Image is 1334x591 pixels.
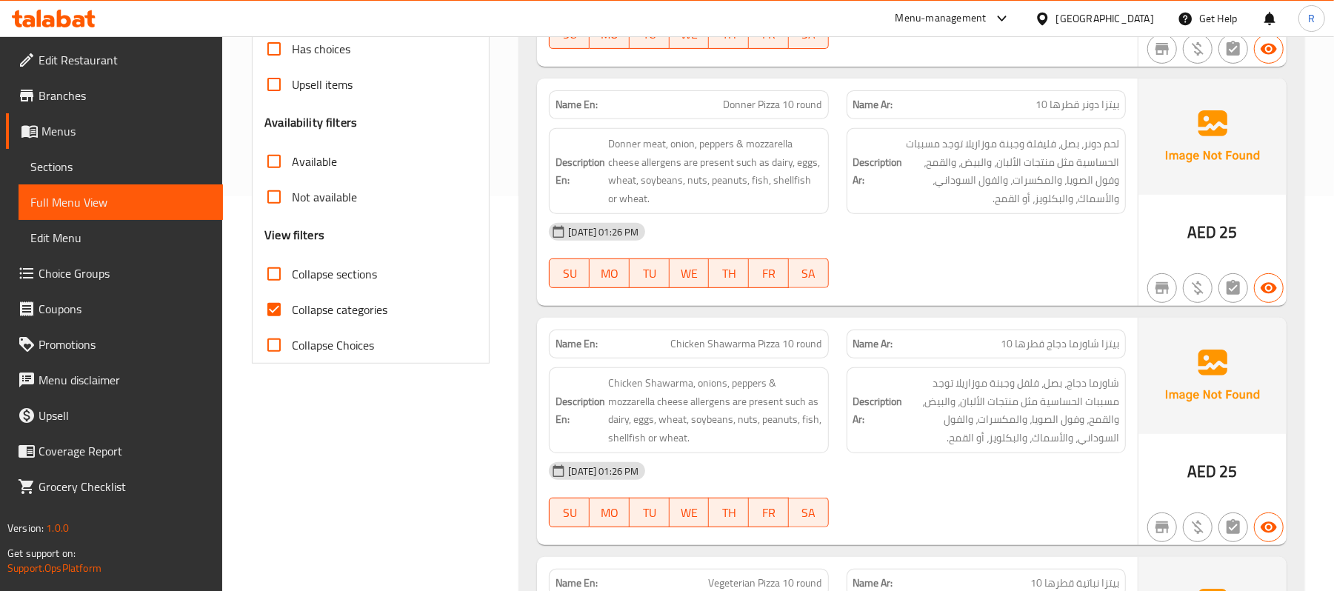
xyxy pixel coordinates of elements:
[1183,273,1213,303] button: Purchased item
[715,502,743,524] span: TH
[1147,273,1177,303] button: Not branch specific item
[709,258,749,288] button: TH
[556,153,605,190] strong: Description En:
[562,464,644,478] span: [DATE] 01:26 PM
[906,374,1119,447] span: شاورما دجاج، بصل، فلفل وجبنة موزاريلا توجد مسببات الحساسية مثل منتجات الألبان، والبيض، والقمح، وف...
[19,184,223,220] a: Full Menu View
[755,24,783,45] span: FR
[676,502,704,524] span: WE
[556,263,584,284] span: SU
[1138,79,1287,194] img: Ae5nvW7+0k+MAAAAAElFTkSuQmCC
[39,87,211,104] span: Branches
[1218,512,1248,542] button: Not has choices
[7,544,76,563] span: Get support on:
[6,42,223,78] a: Edit Restaurant
[630,258,670,288] button: TU
[709,498,749,527] button: TH
[853,393,903,429] strong: Description Ar:
[19,220,223,256] a: Edit Menu
[1147,512,1177,542] button: Not branch specific item
[853,575,893,591] strong: Name Ar:
[671,336,822,352] span: Chicken Shawarma Pizza 10 round
[853,336,893,352] strong: Name Ar:
[6,398,223,433] a: Upsell
[562,225,644,239] span: [DATE] 01:26 PM
[39,407,211,424] span: Upsell
[292,265,377,283] span: Collapse sections
[39,442,211,460] span: Coverage Report
[1187,218,1216,247] span: AED
[853,97,893,113] strong: Name Ar:
[789,258,829,288] button: SA
[30,193,211,211] span: Full Menu View
[636,263,664,284] span: TU
[556,502,584,524] span: SU
[853,153,903,190] strong: Description Ar:
[6,256,223,291] a: Choice Groups
[292,301,387,318] span: Collapse categories
[39,300,211,318] span: Coupons
[795,502,823,524] span: SA
[1183,34,1213,64] button: Purchased item
[292,153,337,170] span: Available
[41,122,211,140] span: Menus
[630,498,670,527] button: TU
[1056,10,1154,27] div: [GEOGRAPHIC_DATA]
[19,149,223,184] a: Sections
[556,336,598,352] strong: Name En:
[1030,575,1119,591] span: بيتزا نباتية قطرها 10
[906,135,1119,207] span: لحم دونر، بصل، فليفلة وجبنة موزاريلا توجد مسببات الحساسية مثل منتجات الألبان، والبيض، والقمح، وفو...
[264,227,324,244] h3: View filters
[636,24,664,45] span: TU
[549,498,590,527] button: SU
[1254,273,1284,303] button: Available
[1138,318,1287,433] img: Ae5nvW7+0k+MAAAAAElFTkSuQmCC
[1254,512,1284,542] button: Available
[636,502,664,524] span: TU
[6,327,223,362] a: Promotions
[1218,273,1248,303] button: Not has choices
[596,24,624,45] span: MO
[6,469,223,504] a: Grocery Checklist
[1254,34,1284,64] button: Available
[795,24,823,45] span: SA
[6,362,223,398] a: Menu disclaimer
[292,188,357,206] span: Not available
[676,263,704,284] span: WE
[556,393,605,429] strong: Description En:
[292,76,353,93] span: Upsell items
[556,97,598,113] strong: Name En:
[6,78,223,113] a: Branches
[749,258,789,288] button: FR
[755,502,783,524] span: FR
[39,478,211,495] span: Grocery Checklist
[7,518,44,538] span: Version:
[715,24,743,45] span: TH
[1187,457,1216,486] span: AED
[1035,97,1119,113] span: بيتزا دونر قطرها 10
[30,229,211,247] span: Edit Menu
[1001,336,1119,352] span: بيتزا شاورما دجاج قطرها 10
[1218,34,1248,64] button: Not has choices
[1147,34,1177,64] button: Not branch specific item
[896,10,987,27] div: Menu-management
[292,40,350,58] span: Has choices
[670,258,710,288] button: WE
[795,263,823,284] span: SA
[6,113,223,149] a: Menus
[596,263,624,284] span: MO
[264,114,357,131] h3: Availability filters
[596,502,624,524] span: MO
[724,97,822,113] span: Donner Pizza 10 round
[608,374,821,447] span: Chicken Shawarma, onions, peppers & mozzarella cheese allergens are present such as dairy, eggs, ...
[39,264,211,282] span: Choice Groups
[670,498,710,527] button: WE
[590,498,630,527] button: MO
[1220,218,1238,247] span: 25
[39,371,211,389] span: Menu disclaimer
[556,24,584,45] span: SU
[39,335,211,353] span: Promotions
[6,433,223,469] a: Coverage Report
[549,258,590,288] button: SU
[608,135,821,207] span: Donner meat, onion, peppers & mozzarella cheese allergens are present such as dairy, eggs, wheat,...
